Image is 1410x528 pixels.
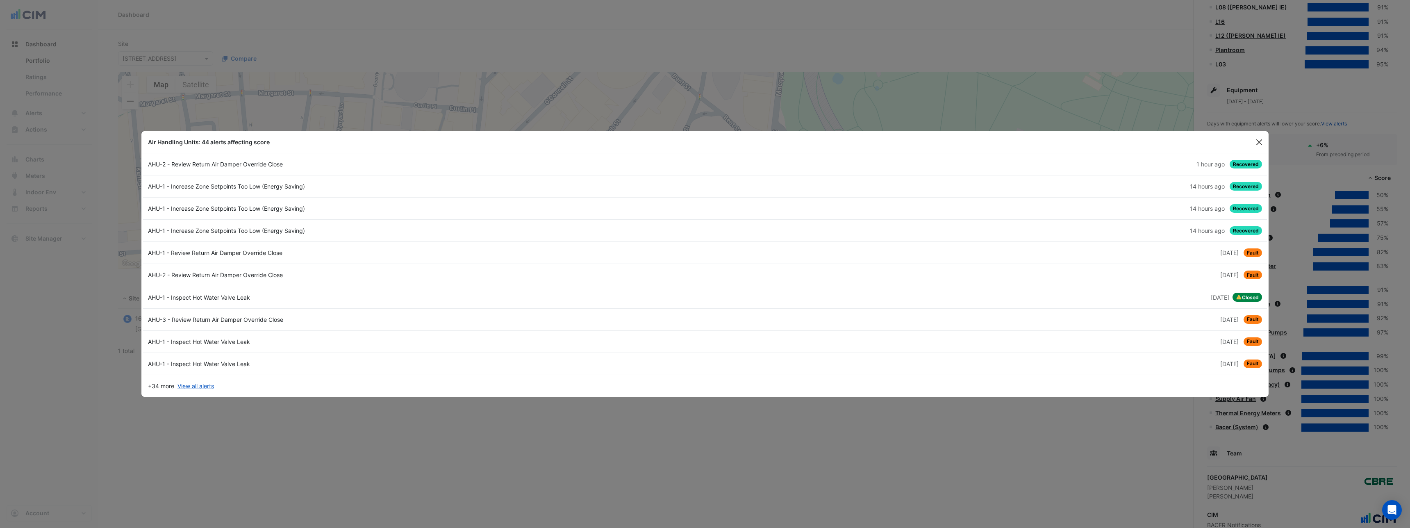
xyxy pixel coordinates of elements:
div: AHU-2 - Review Return Air Damper Override Close [143,160,705,168]
div: AHU-1 - Review Return Air Damper Override Close [143,248,705,257]
span: Recovered [1230,160,1262,168]
div: AHU-1 - Increase Zone Setpoints Too Low (Energy Saving) [143,182,705,191]
span: +34 more [148,382,174,390]
div: AHU-1 - Increase Zone Setpoints Too Low (Energy Saving) [143,204,705,213]
span: Recovered [1230,204,1262,213]
span: Wed 17-Sep-2025 19:33 AEST [1190,227,1225,234]
span: Fault [1244,315,1262,324]
span: Fri 29-Aug-2025 23:18 AEST [1220,360,1239,367]
span: Recovered [1230,226,1262,235]
div: AHU-1 - Inspect Hot Water Valve Leak [143,360,705,368]
div: Open Intercom Messenger [1382,500,1402,520]
div: AHU-1 - Inspect Hot Water Valve Leak [143,293,705,302]
span: Fault [1244,360,1262,368]
span: Fault [1244,271,1262,279]
div: AHU-2 - Review Return Air Damper Override Close [143,271,705,279]
span: Fault [1244,337,1262,346]
span: Wed 17-Sep-2025 19:33 AEST [1190,205,1225,212]
div: AHU-3 - Review Return Air Damper Override Close [143,315,705,324]
button: Close [1253,136,1265,148]
div: AHU-1 - Inspect Hot Water Valve Leak [143,337,705,346]
div: AHU-1 - Increase Zone Setpoints Too Low (Energy Saving) [143,226,705,235]
a: View all alerts [177,382,214,390]
span: Closed [1233,293,1262,302]
span: Wed 03-Sep-2025 10:30 AEST [1220,316,1239,323]
span: Fri 29-Aug-2025 23:18 AEST [1220,338,1239,345]
b: Air Handling Units: 44 alerts affecting score [148,139,270,146]
span: Wed 17-Sep-2025 19:33 AEST [1190,183,1225,190]
span: Fault [1244,248,1262,257]
span: Thu 18-Sep-2025 08:30 AEST [1196,161,1225,168]
span: Mon 15-Sep-2025 10:00 AEST [1220,271,1239,278]
span: Fri 05-Sep-2025 16:35 AEST [1211,294,1229,301]
span: Recovered [1230,182,1262,191]
span: Mon 15-Sep-2025 10:00 AEST [1220,249,1239,256]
